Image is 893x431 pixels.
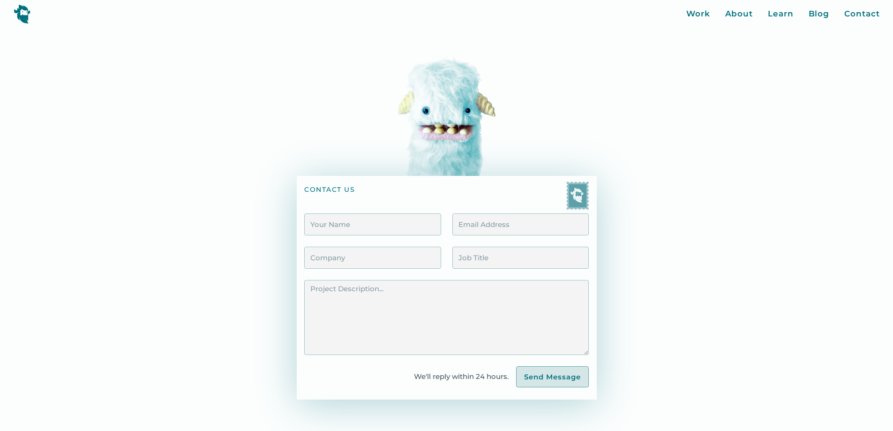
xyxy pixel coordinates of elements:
[14,4,30,23] img: yeti logo icon
[304,213,441,235] input: Your Name
[809,8,830,20] a: Blog
[566,181,589,210] img: Yeti postage stamp
[844,8,879,20] a: Contact
[398,56,495,176] img: A pop-up yeti head!
[768,8,794,20] a: Learn
[304,247,441,269] input: Company
[516,366,589,388] input: Send Message
[452,247,589,269] input: Job Title
[414,371,516,383] div: We'll reply within 24 hours.
[452,213,589,235] input: Email Address
[686,8,710,20] a: Work
[725,8,753,20] a: About
[304,185,355,210] h1: contact us
[304,213,588,388] form: Contact Form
